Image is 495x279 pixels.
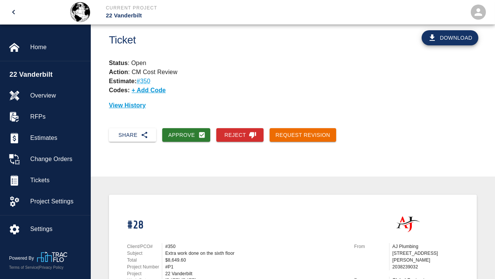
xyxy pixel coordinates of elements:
p: 2038239032 [393,263,459,270]
a: Privacy Policy [39,265,64,270]
div: #P1 [165,263,345,270]
p: Current Project [106,5,289,11]
strong: Estimate: [109,78,137,84]
iframe: Chat Widget [457,243,495,279]
a: #350 [137,78,150,84]
p: From [354,243,389,250]
p: Subject [127,250,162,257]
p: + Add Code [132,86,166,95]
img: AJ Plumbing [392,213,423,234]
button: open drawer [5,3,23,21]
span: 22 Vanderbilt [9,70,87,80]
div: Extra work done on the sixth floor [165,250,345,257]
p: Powered By [9,255,37,262]
a: Terms of Service [9,265,38,270]
p: 22 Vanderbilt [106,11,289,20]
button: Approve [162,128,210,142]
h1: #28 [127,219,345,232]
h1: Ticket [109,34,321,46]
button: Share [109,128,156,142]
span: Tickets [30,176,84,185]
strong: Status [109,60,128,66]
span: Project Settings [30,197,84,206]
span: Estimates [30,133,84,143]
button: Reject [216,128,264,142]
img: TracFlo [37,252,67,262]
p: Total [127,257,162,263]
p: Client/PCO# [127,243,162,250]
span: | [38,265,39,270]
p: View History [109,101,477,110]
p: : CM Cost Review [109,69,177,75]
span: Change Orders [30,155,84,164]
p: Project Number [127,263,162,270]
strong: Action [109,69,128,75]
div: 22 Vanderbilt [165,270,345,277]
button: Download [422,30,478,45]
div: #350 [165,243,345,250]
span: Settings [30,225,84,234]
span: Home [30,43,84,52]
span: RFPs [30,112,84,121]
div: $8,649.60 [165,257,345,263]
p: [STREET_ADDRESS][PERSON_NAME] [393,250,459,263]
span: Overview [30,91,84,100]
button: Request Revision [270,128,337,142]
p: : Open [109,59,477,68]
strong: Codes: [109,87,130,93]
p: AJ Plumbing [393,243,459,250]
img: Global Contractors [70,2,91,23]
p: Project [127,270,162,277]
